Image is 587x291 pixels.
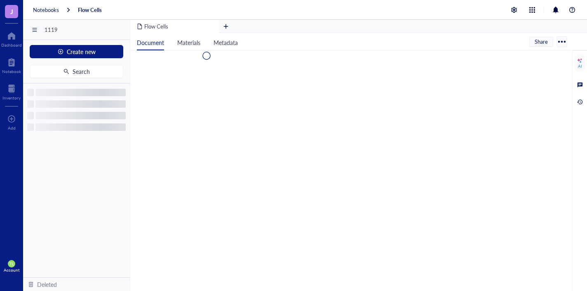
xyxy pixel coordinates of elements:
[1,43,22,47] div: Dashboard
[137,38,164,47] span: Document
[8,125,16,130] div: Add
[73,68,90,75] span: Search
[214,38,238,47] span: Metadata
[535,38,548,45] span: Share
[4,267,20,272] div: Account
[2,82,21,100] a: Inventory
[30,45,123,58] button: Create new
[67,48,96,55] span: Create new
[2,95,21,100] div: Inventory
[10,6,13,17] span: J
[578,64,582,69] div: AI
[78,6,102,14] a: Flow Cells
[177,38,200,47] span: Materials
[529,37,553,47] button: Share
[33,6,59,14] a: Notebooks
[9,261,14,266] span: TL
[30,65,123,78] button: Search
[2,69,21,74] div: Notebook
[1,29,22,47] a: Dashboard
[37,280,57,289] div: Deleted
[2,56,21,74] a: Notebook
[45,26,126,33] span: 1119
